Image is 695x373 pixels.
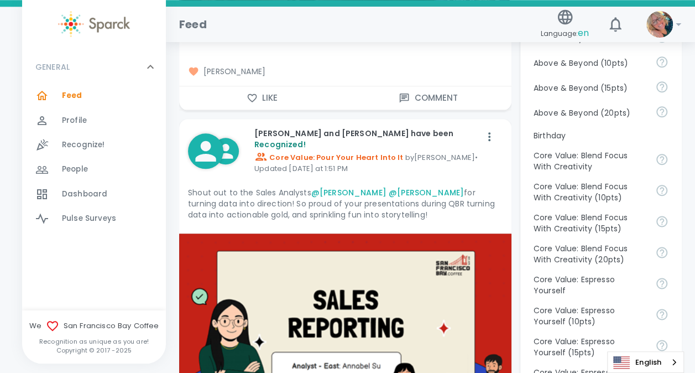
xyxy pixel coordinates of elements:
img: Sparck logo [58,11,130,37]
p: GENERAL [35,61,70,72]
button: Language:en [536,5,593,44]
svg: Achieve goals today and innovate for tomorrow [655,246,668,259]
svg: Share your voice and your ideas [655,339,668,352]
svg: Achieve goals today and innovate for tomorrow [655,184,668,197]
a: English [608,352,683,372]
p: Copyright © 2017 - 2025 [22,346,166,355]
span: Language: [541,26,589,41]
svg: For going above and beyond! [655,80,668,94]
p: Above & Beyond (20pts) [534,107,646,118]
span: Core Value: Pour Your Heart Into It [254,152,403,163]
div: GENERAL [22,50,166,84]
span: [PERSON_NAME] [188,66,503,77]
a: People [22,157,166,182]
p: Core Value: Espresso Yourself (15pts) [534,336,646,358]
a: Pulse Surveys [22,206,166,231]
button: Comment [345,86,511,110]
span: Pulse Surveys [62,213,116,224]
span: Feed [62,90,82,101]
svg: Share your voice and your ideas [655,308,668,321]
p: Above & Beyond (10pts) [534,58,646,69]
p: Above & Beyond (15pts) [534,82,646,94]
p: Birthday [534,130,668,141]
a: Feed [22,84,166,108]
div: Language [607,351,684,373]
p: Core Value: Blend Focus With Creativity (20pts) [534,243,646,265]
svg: For going above and beyond! [655,55,668,69]
a: @[PERSON_NAME] [311,187,386,198]
p: Shout out to the Sales Analysts for turning data into direction! So proud of your presentations d... [188,187,503,220]
span: Recognized! [254,139,306,150]
p: Core Value: Espresso Yourself [534,274,646,296]
a: @[PERSON_NAME] [389,187,464,198]
aside: Language selected: English [607,351,684,373]
a: Dashboard [22,182,166,206]
button: Like [179,86,345,110]
a: Sparck logo [22,11,166,37]
p: [PERSON_NAME] and [PERSON_NAME] have been [254,128,480,150]
a: Recognize! [22,133,166,157]
p: Core Value: Blend Focus With Creativity (10pts) [534,181,646,203]
p: Recognition as unique as you are! [22,337,166,346]
svg: Achieve goals today and innovate for tomorrow [655,215,668,228]
span: Recognize! [62,139,105,151]
a: Profile [22,108,166,133]
p: Core Value: Blend Focus With Creativity [534,150,646,172]
span: We San Francisco Bay Coffee [22,319,166,333]
p: Core Value: Blend Focus With Creativity (15pts) [534,212,646,234]
p: by [PERSON_NAME] • Updated [DATE] at 1:51 PM [254,150,480,174]
svg: For going above and beyond! [655,105,668,118]
img: Picture of Emily [646,11,673,38]
span: en [578,27,589,39]
svg: Share your voice and your ideas [655,277,668,290]
span: Dashboard [62,189,107,200]
svg: Achieve goals today and innovate for tomorrow [655,153,668,166]
p: Core Value: Espresso Yourself (10pts) [534,305,646,327]
div: GENERAL [22,84,166,235]
span: People [62,164,88,175]
span: Profile [62,115,87,126]
h1: Feed [179,15,207,33]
